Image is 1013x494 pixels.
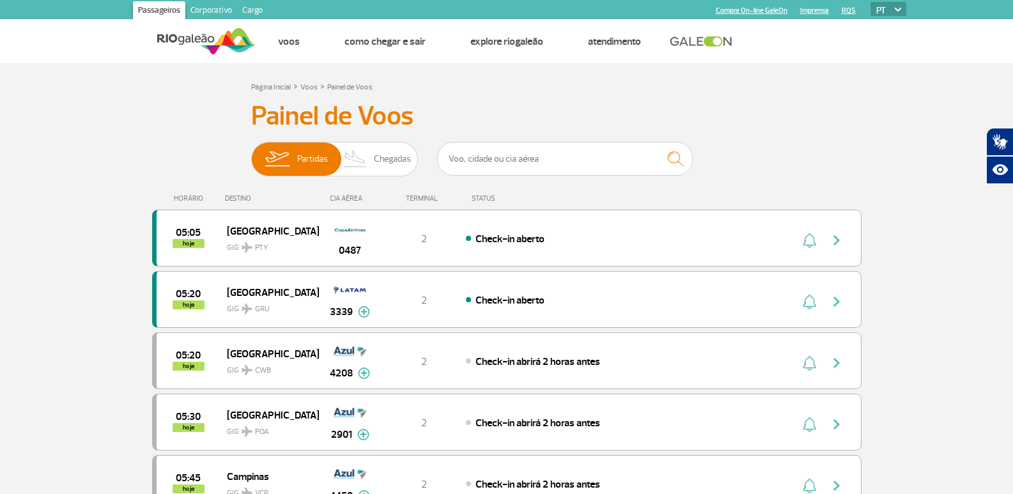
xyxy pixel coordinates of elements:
[297,143,328,176] span: Partidas
[829,294,844,309] img: seta-direita-painel-voo.svg
[803,355,816,371] img: sino-painel-voo.svg
[227,419,309,438] span: GIG
[176,474,201,482] span: 2025-09-29 05:45:00
[588,35,641,48] a: Atendimento
[476,355,600,368] span: Check-in abrirá 2 horas antes
[421,355,427,368] span: 2
[242,365,252,375] img: destiny_airplane.svg
[227,235,309,254] span: GIG
[255,365,271,376] span: CWB
[255,426,269,438] span: POA
[337,143,375,176] img: slider-desembarque
[173,239,205,248] span: hoje
[331,427,352,442] span: 2901
[176,351,201,360] span: 2025-09-29 05:20:00
[358,306,370,318] img: mais-info-painel-voo.svg
[227,297,309,315] span: GIG
[470,35,543,48] a: Explore RIOgaleão
[242,242,252,252] img: destiny_airplane.svg
[374,143,411,176] span: Chegadas
[476,233,545,245] span: Check-in aberto
[829,233,844,248] img: seta-direita-painel-voo.svg
[842,6,856,15] a: RQS
[255,304,270,315] span: GRU
[803,233,816,248] img: sino-painel-voo.svg
[330,304,353,320] span: 3339
[176,412,201,421] span: 2025-09-29 05:30:00
[225,194,318,203] div: DESTINO
[242,426,252,436] img: destiny_airplane.svg
[421,233,427,245] span: 2
[173,423,205,432] span: hoje
[476,294,545,307] span: Check-in aberto
[421,294,427,307] span: 2
[156,194,226,203] div: HORÁRIO
[227,406,309,423] span: [GEOGRAPHIC_DATA]
[829,417,844,432] img: seta-direita-painel-voo.svg
[330,366,353,381] span: 4208
[227,358,309,376] span: GIG
[185,1,237,22] a: Corporativo
[318,194,382,203] div: CIA AÉREA
[133,1,185,22] a: Passageiros
[803,478,816,493] img: sino-painel-voo.svg
[293,79,298,93] a: >
[173,300,205,309] span: hoje
[251,100,762,132] h3: Painel de Voos
[176,289,201,298] span: 2025-09-29 05:20:00
[421,478,427,491] span: 2
[237,1,268,22] a: Cargo
[357,429,369,440] img: mais-info-painel-voo.svg
[716,6,787,15] a: Compra On-line GaleOn
[257,143,297,176] img: slider-embarque
[242,304,252,314] img: destiny_airplane.svg
[421,417,427,429] span: 2
[986,128,1013,156] button: Abrir tradutor de língua de sinais.
[803,294,816,309] img: sino-painel-voo.svg
[344,35,426,48] a: Como chegar e sair
[327,82,373,92] a: Painel de Voos
[173,484,205,493] span: hoje
[320,79,325,93] a: >
[176,228,201,237] span: 2025-09-29 05:05:00
[227,468,309,484] span: Campinas
[278,35,300,48] a: Voos
[829,478,844,493] img: seta-direita-painel-voo.svg
[358,367,370,379] img: mais-info-painel-voo.svg
[339,243,361,258] span: 0487
[437,142,693,176] input: Voo, cidade ou cia aérea
[800,6,829,15] a: Imprensa
[829,355,844,371] img: seta-direita-painel-voo.svg
[227,345,309,362] span: [GEOGRAPHIC_DATA]
[465,194,569,203] div: STATUS
[986,156,1013,184] button: Abrir recursos assistivos.
[173,362,205,371] span: hoje
[986,128,1013,184] div: Plugin de acessibilidade da Hand Talk.
[227,222,309,239] span: [GEOGRAPHIC_DATA]
[255,242,268,254] span: PTY
[803,417,816,432] img: sino-painel-voo.svg
[382,194,465,203] div: TERMINAL
[251,82,291,92] a: Página Inicial
[476,417,600,429] span: Check-in abrirá 2 horas antes
[227,284,309,300] span: [GEOGRAPHIC_DATA]
[300,82,318,92] a: Voos
[476,478,600,491] span: Check-in abrirá 2 horas antes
